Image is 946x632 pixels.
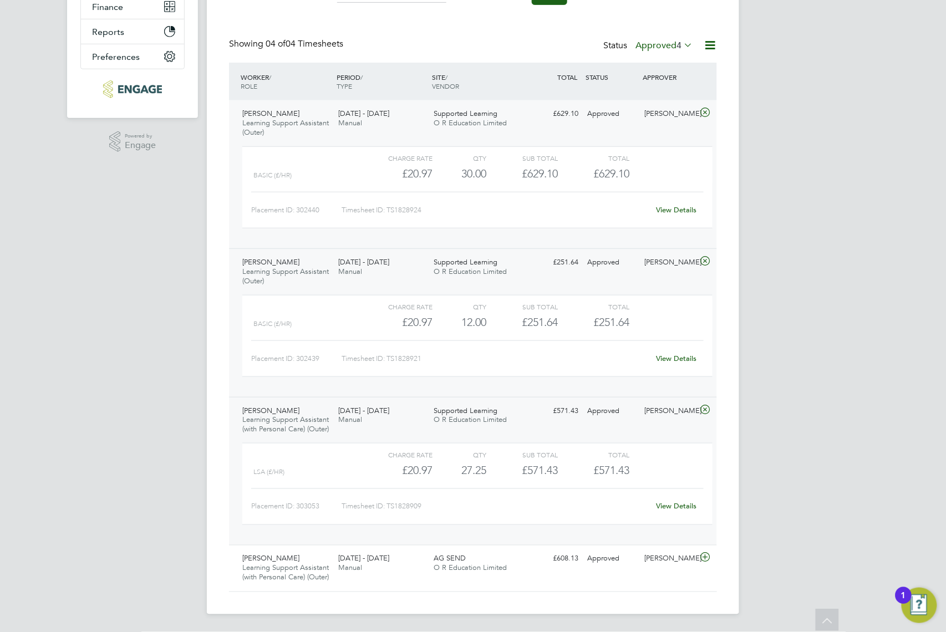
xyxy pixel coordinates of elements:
button: Open Resource Center, 1 new notification [902,588,937,623]
span: £629.10 [594,167,630,180]
button: Reports [81,19,184,44]
span: Powered by [125,131,156,141]
div: Approved [583,253,640,272]
div: £629.10 [525,105,583,123]
div: Timesheet ID: TS1828924 [342,201,649,219]
span: Reports [92,27,124,37]
a: View Details [657,502,697,511]
div: £20.97 [361,165,433,183]
span: £571.43 [594,463,630,477]
div: Approved [583,550,640,568]
div: WORKER [238,67,334,96]
div: QTY [433,300,486,313]
span: Learning Support Assistant (with Personal Care) (Outer) [242,415,329,434]
div: Charge rate [361,151,433,165]
div: £20.97 [361,313,433,332]
div: 30.00 [433,165,486,183]
a: View Details [657,354,697,363]
div: £251.64 [486,313,558,332]
span: [PERSON_NAME] [242,406,299,415]
div: Timesheet ID: TS1828909 [342,498,649,516]
span: O R Education Limited [434,118,507,128]
span: Learning Support Assistant (with Personal Care) (Outer) [242,563,329,582]
div: [PERSON_NAME] [640,550,698,568]
span: [DATE] - [DATE] [338,406,389,415]
span: ROLE [241,81,257,90]
span: Supported Learning [434,109,498,118]
span: Manual [338,267,362,276]
div: Status [603,38,695,54]
div: PERIOD [334,67,430,96]
div: [PERSON_NAME] [640,105,698,123]
span: Learning Support Assistant (Outer) [242,118,329,137]
span: VENDOR [433,81,460,90]
span: / [360,73,363,81]
span: Preferences [92,52,140,62]
div: Total [558,151,629,165]
span: Supported Learning [434,257,498,267]
span: AG SEND [434,554,466,563]
img: axcis-logo-retina.png [103,80,162,98]
div: [PERSON_NAME] [640,402,698,420]
span: [PERSON_NAME] [242,257,299,267]
span: Engage [125,141,156,150]
a: Go to home page [80,80,185,98]
span: [PERSON_NAME] [242,109,299,118]
span: Supported Learning [434,406,498,415]
div: Sub Total [486,448,558,461]
a: View Details [657,205,697,215]
span: Learning Support Assistant (Outer) [242,267,329,286]
span: O R Education Limited [434,563,507,573]
div: Sub Total [486,151,558,165]
a: Powered byEngage [109,131,156,152]
button: Preferences [81,44,184,69]
span: Manual [338,563,362,573]
div: QTY [433,151,486,165]
div: SITE [430,67,526,96]
div: 1 [901,595,906,610]
div: £20.97 [361,461,433,480]
div: £251.64 [525,253,583,272]
span: £251.64 [594,315,630,329]
span: [DATE] - [DATE] [338,554,389,563]
div: Approved [583,105,640,123]
span: O R Education Limited [434,267,507,276]
div: Charge rate [361,448,433,461]
div: £608.13 [525,550,583,568]
div: Timesheet ID: TS1828921 [342,350,649,368]
span: Manual [338,415,362,424]
div: £571.43 [486,461,558,480]
div: [PERSON_NAME] [640,253,698,272]
div: STATUS [583,67,640,87]
div: £571.43 [525,402,583,420]
span: TOTAL [557,73,577,81]
span: basic (£/HR) [253,320,292,328]
div: Showing [229,38,345,50]
div: Charge rate [361,300,433,313]
div: Placement ID: 302440 [251,201,342,219]
div: Sub Total [486,300,558,313]
div: Placement ID: 302439 [251,350,342,368]
span: TYPE [337,81,352,90]
div: Placement ID: 303053 [251,498,342,516]
div: Total [558,300,629,313]
div: Approved [583,402,640,420]
div: £629.10 [486,165,558,183]
span: [DATE] - [DATE] [338,109,389,118]
span: O R Education Limited [434,415,507,424]
span: lsa (£/HR) [253,468,284,476]
span: [DATE] - [DATE] [338,257,389,267]
span: / [446,73,448,81]
span: [PERSON_NAME] [242,554,299,563]
div: APPROVER [640,67,698,87]
div: 12.00 [433,313,486,332]
span: 04 Timesheets [266,38,343,49]
span: basic (£/HR) [253,171,292,179]
span: Manual [338,118,362,128]
span: 04 of [266,38,286,49]
span: 4 [677,40,681,51]
label: Approved [635,40,693,51]
div: QTY [433,448,486,461]
div: Total [558,448,629,461]
span: Finance [92,2,123,12]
